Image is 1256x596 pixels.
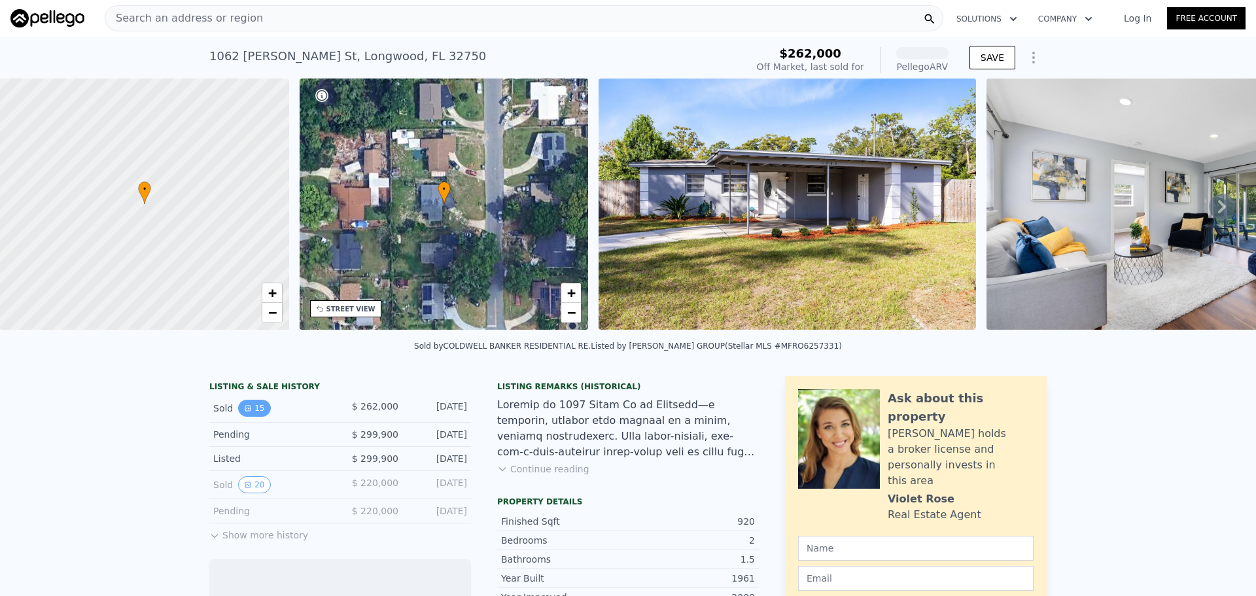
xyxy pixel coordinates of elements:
[497,497,759,507] div: Property details
[779,46,841,60] span: $262,000
[326,304,375,314] div: STREET VIEW
[438,181,451,204] div: •
[1020,44,1047,71] button: Show Options
[567,285,576,301] span: +
[262,303,282,323] a: Zoom out
[352,478,398,488] span: $ 220,000
[438,183,451,195] span: •
[497,397,759,460] div: Loremip do 1097 Sitam Co ad Elitsedd—e temporin, utlabor etdo magnaal en a minim, veniamq nostrud...
[628,572,755,585] div: 1961
[497,463,589,476] button: Continue reading
[888,491,954,507] div: Violet Rose
[268,304,276,321] span: −
[409,452,467,465] div: [DATE]
[10,9,84,27] img: Pellego
[1028,7,1103,31] button: Company
[757,60,864,73] div: Off Market, last sold for
[888,389,1034,426] div: Ask about this property
[213,400,330,417] div: Sold
[561,283,581,303] a: Zoom in
[896,60,949,73] div: Pellego ARV
[213,504,330,517] div: Pending
[409,428,467,441] div: [DATE]
[628,553,755,566] div: 1.5
[501,534,628,547] div: Bedrooms
[1167,7,1246,29] a: Free Account
[409,504,467,517] div: [DATE]
[561,303,581,323] a: Zoom out
[352,401,398,412] span: $ 262,000
[138,183,151,195] span: •
[209,381,471,394] div: LISTING & SALE HISTORY
[501,553,628,566] div: Bathrooms
[238,476,270,493] button: View historical data
[105,10,263,26] span: Search an address or region
[409,400,467,417] div: [DATE]
[798,566,1034,591] input: Email
[591,342,842,351] div: Listed by [PERSON_NAME] GROUP (Stellar MLS #MFRO6257331)
[414,342,591,351] div: Sold by COLDWELL BANKER RESIDENTIAL RE .
[1108,12,1167,25] a: Log In
[798,536,1034,561] input: Name
[497,381,759,392] div: Listing Remarks (Historical)
[209,47,486,65] div: 1062 [PERSON_NAME] St , Longwood , FL 32750
[352,453,398,464] span: $ 299,900
[628,515,755,528] div: 920
[888,426,1034,489] div: [PERSON_NAME] holds a broker license and personally invests in this area
[888,507,981,523] div: Real Estate Agent
[238,400,270,417] button: View historical data
[501,515,628,528] div: Finished Sqft
[268,285,276,301] span: +
[209,523,308,542] button: Show more history
[213,428,330,441] div: Pending
[213,476,330,493] div: Sold
[628,534,755,547] div: 2
[138,181,151,204] div: •
[352,506,398,516] span: $ 220,000
[946,7,1028,31] button: Solutions
[501,572,628,585] div: Year Built
[969,46,1015,69] button: SAVE
[599,79,975,330] img: Sale: 147584170 Parcel: 21550204
[352,429,398,440] span: $ 299,900
[567,304,576,321] span: −
[262,283,282,303] a: Zoom in
[213,452,330,465] div: Listed
[409,476,467,493] div: [DATE]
